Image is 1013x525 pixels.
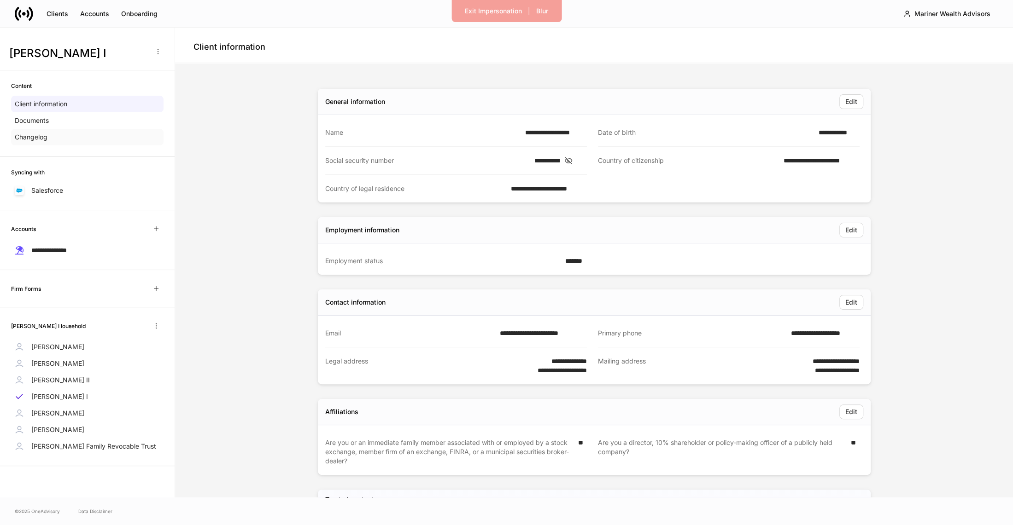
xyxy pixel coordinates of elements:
[325,256,560,265] div: Employment status
[15,99,67,109] p: Client information
[11,388,164,405] a: [PERSON_NAME] I
[598,438,845,466] div: Are you a director, 10% shareholder or policy-making officer of a publicly held company?
[74,6,115,21] button: Accounts
[11,421,164,438] a: [PERSON_NAME]
[31,375,90,385] p: [PERSON_NAME] II
[47,9,68,18] div: Clients
[31,425,84,434] p: [PERSON_NAME]
[80,9,109,18] div: Accounts
[325,128,520,137] div: Name
[598,357,788,375] div: Mailing address
[839,295,863,310] button: Edit
[31,392,88,401] p: [PERSON_NAME] I
[845,225,857,235] div: Edit
[11,438,164,455] a: [PERSON_NAME] Family Revocable Trust
[845,298,857,307] div: Edit
[325,97,385,106] div: General information
[11,168,45,177] h6: Syncing with
[325,298,386,307] div: Contact information
[115,6,164,21] button: Onboarding
[325,495,374,504] h5: Trusted contact
[11,339,164,355] a: [PERSON_NAME]
[325,225,399,235] div: Employment information
[11,96,164,112] a: Client information
[839,404,863,419] button: Edit
[896,6,998,22] button: Mariner Wealth Advisors
[325,156,529,165] div: Social security number
[11,112,164,129] a: Documents
[465,6,522,16] div: Exit Impersonation
[11,81,32,90] h6: Content
[530,4,554,18] button: Blur
[11,284,41,293] h6: Firm Forms
[839,94,863,109] button: Edit
[914,9,990,18] div: Mariner Wealth Advisors
[31,442,156,451] p: [PERSON_NAME] Family Revocable Trust
[9,46,147,61] h3: [PERSON_NAME] I
[11,372,164,388] a: [PERSON_NAME] II
[598,128,813,137] div: Date of birth
[11,322,86,330] h6: [PERSON_NAME] Household
[11,355,164,372] a: [PERSON_NAME]
[325,329,494,338] div: Email
[31,342,84,352] p: [PERSON_NAME]
[598,329,785,338] div: Primary phone
[845,97,857,106] div: Edit
[325,407,358,416] div: Affiliations
[459,4,528,18] button: Exit Impersonation
[31,186,63,195] p: Salesforce
[41,6,74,21] button: Clients
[193,41,265,52] h4: Client information
[325,357,510,375] div: Legal address
[31,359,84,368] p: [PERSON_NAME]
[845,407,857,416] div: Edit
[31,409,84,418] p: [PERSON_NAME]
[15,133,47,142] p: Changelog
[15,508,60,515] span: © 2025 OneAdvisory
[11,405,164,421] a: [PERSON_NAME]
[598,156,778,166] div: Country of citizenship
[15,116,49,125] p: Documents
[325,438,573,466] div: Are you or an immediate family member associated with or employed by a stock exchange, member fir...
[121,9,158,18] div: Onboarding
[325,184,505,193] div: Country of legal residence
[11,182,164,199] a: Salesforce
[11,129,164,145] a: Changelog
[11,225,36,233] h6: Accounts
[839,223,863,237] button: Edit
[78,508,112,515] a: Data Disclaimer
[536,6,548,16] div: Blur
